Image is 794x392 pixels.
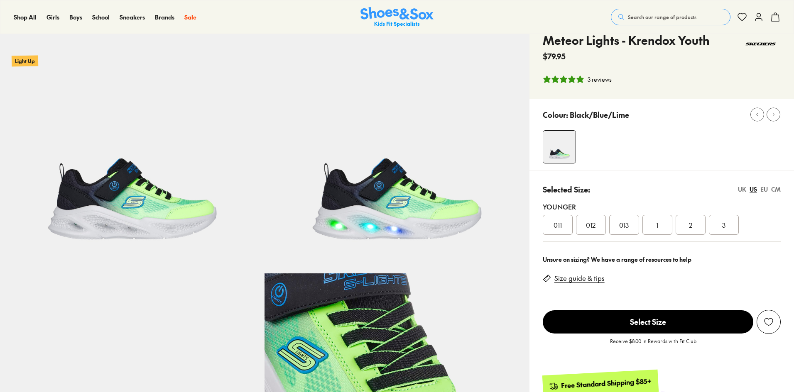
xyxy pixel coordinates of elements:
[69,13,82,22] a: Boys
[619,220,629,230] span: 013
[760,185,768,194] div: EU
[360,7,434,27] img: SNS_Logo_Responsive.svg
[360,7,434,27] a: Shoes & Sox
[611,9,730,25] button: Search our range of products
[554,274,605,283] a: Size guide & tips
[741,32,781,56] img: Vendor logo
[47,13,59,21] span: Girls
[656,220,658,230] span: 1
[543,75,612,84] button: 5 stars, 3 ratings
[47,13,59,22] a: Girls
[543,255,781,264] div: Unsure on sizing? We have a range of resources to help
[750,185,757,194] div: US
[120,13,145,21] span: Sneakers
[588,75,612,84] div: 3 reviews
[738,185,746,194] div: UK
[543,184,590,195] p: Selected Size:
[570,109,629,120] p: Black/Blue/Lime
[184,13,196,22] a: Sale
[155,13,174,21] span: Brands
[757,310,781,334] button: Add to Wishlist
[265,9,529,273] img: 5-527751_1
[92,13,110,21] span: School
[554,220,562,230] span: 011
[543,202,781,212] div: Younger
[543,109,568,120] p: Colour:
[543,51,566,62] span: $79.95
[14,13,37,22] a: Shop All
[628,13,696,21] span: Search our range of products
[610,337,696,352] p: Receive $8.00 in Rewards with Fit Club
[689,220,692,230] span: 2
[12,55,38,66] p: Light Up
[120,13,145,22] a: Sneakers
[155,13,174,22] a: Brands
[92,13,110,22] a: School
[543,131,576,163] img: 4-527750_1
[543,310,753,334] button: Select Size
[14,13,37,21] span: Shop All
[543,32,710,49] h4: Meteor Lights - Krendox Youth
[722,220,725,230] span: 3
[69,13,82,21] span: Boys
[561,376,652,390] div: Free Standard Shipping $85+
[586,220,595,230] span: 012
[184,13,196,21] span: Sale
[771,185,781,194] div: CM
